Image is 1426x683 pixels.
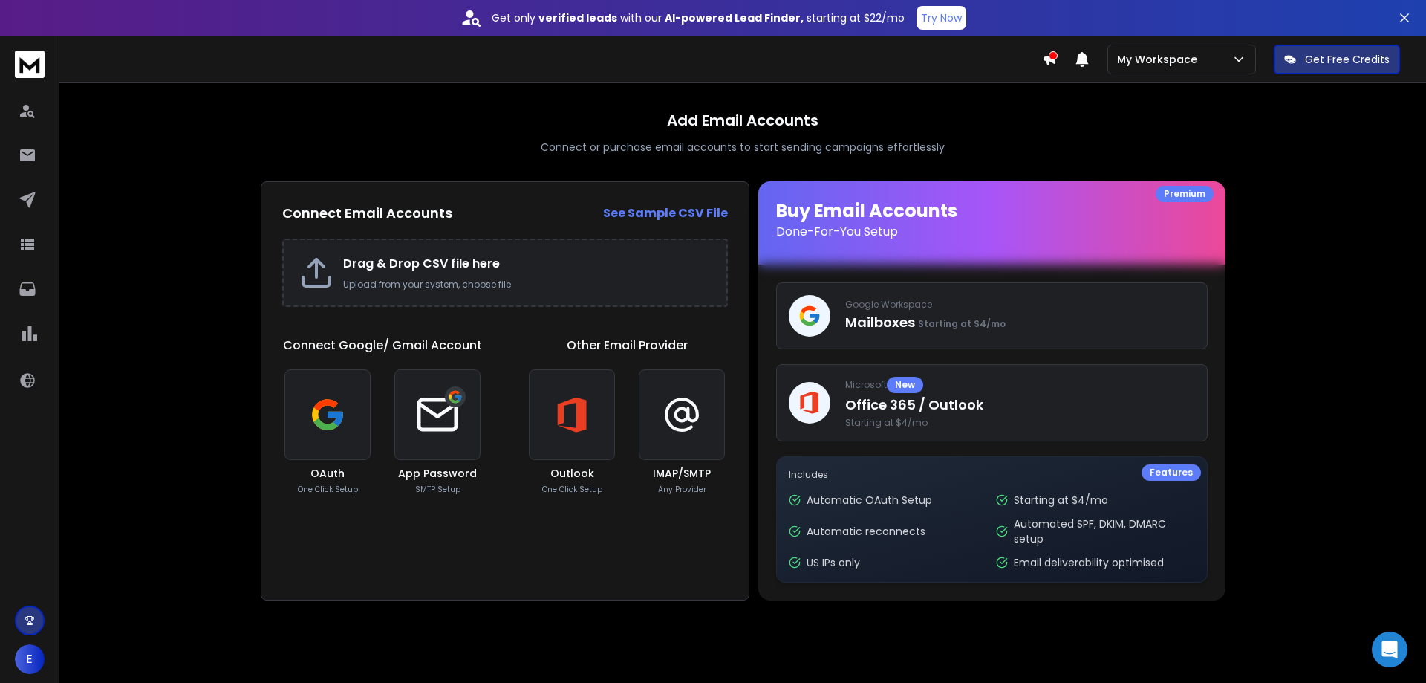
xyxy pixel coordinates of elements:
[538,10,617,25] strong: verified leads
[15,51,45,78] img: logo
[298,484,358,495] p: One Click Setup
[1372,632,1407,667] div: Open Intercom Messenger
[398,466,477,481] h3: App Password
[541,140,945,155] p: Connect or purchase email accounts to start sending campaigns effortlessly
[1305,52,1390,67] p: Get Free Credits
[1014,493,1108,508] p: Starting at $4/mo
[921,10,962,25] p: Try Now
[807,493,932,508] p: Automatic OAuth Setup
[15,644,45,674] button: E
[776,223,1208,241] p: Done-For-You Setup
[845,395,1195,415] p: Office 365 / Outlook
[343,255,712,273] h2: Drag & Drop CSV file here
[887,377,923,393] div: New
[550,466,594,481] h3: Outlook
[845,377,1195,393] p: Microsoft
[343,279,712,291] p: Upload from your system, choose file
[845,312,1195,333] p: Mailboxes
[1014,555,1164,570] p: Email deliverability optimised
[310,466,345,481] h3: OAuth
[542,484,602,495] p: One Click Setup
[567,337,688,355] h1: Other Email Provider
[1156,186,1214,202] div: Premium
[917,6,966,30] button: Try Now
[1142,464,1201,481] div: Features
[1274,45,1400,74] button: Get Free Credits
[282,203,452,224] h2: Connect Email Accounts
[283,337,482,355] h1: Connect Google/ Gmail Account
[789,469,1195,481] p: Includes
[845,417,1195,429] span: Starting at $4/mo
[845,299,1195,311] p: Google Workspace
[918,317,1006,330] span: Starting at $4/mo
[776,199,1208,241] h1: Buy Email Accounts
[1014,517,1194,546] p: Automated SPF, DKIM, DMARC setup
[807,524,925,539] p: Automatic reconnects
[1117,52,1203,67] p: My Workspace
[415,484,460,495] p: SMTP Setup
[492,10,905,25] p: Get only with our starting at $22/mo
[665,10,804,25] strong: AI-powered Lead Finder,
[667,110,818,131] h1: Add Email Accounts
[653,466,711,481] h3: IMAP/SMTP
[603,204,728,221] strong: See Sample CSV File
[603,204,728,222] a: See Sample CSV File
[658,484,706,495] p: Any Provider
[807,555,860,570] p: US IPs only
